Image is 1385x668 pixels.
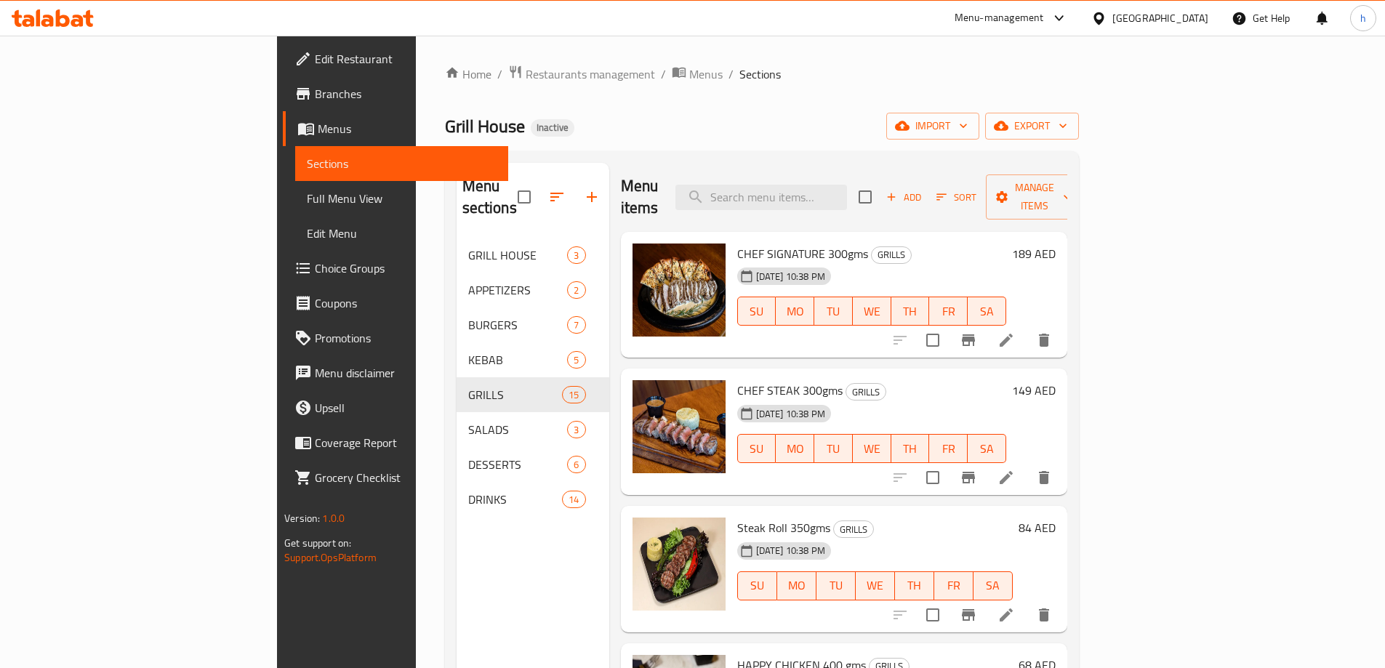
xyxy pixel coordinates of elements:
[997,117,1067,135] span: export
[509,182,539,212] span: Select all sections
[315,434,497,451] span: Coverage Report
[1027,597,1061,632] button: delete
[468,421,568,438] div: SALADS
[951,597,986,632] button: Branch-specific-item
[315,364,497,382] span: Menu disclaimer
[814,434,853,463] button: TU
[737,517,830,539] span: Steak Roll 350gms
[457,377,609,412] div: GRILLS15
[315,294,497,312] span: Coupons
[283,355,508,390] a: Menu disclaimer
[468,246,568,264] span: GRILL HOUSE
[567,351,585,369] div: items
[750,407,831,421] span: [DATE] 10:38 PM
[1112,10,1208,26] div: [GEOGRAPHIC_DATA]
[897,438,924,459] span: TH
[633,518,726,611] img: Steak Roll 350gms
[457,232,609,523] nav: Menu sections
[744,301,771,322] span: SU
[979,575,1007,596] span: SA
[1019,518,1056,538] h6: 84 AED
[457,238,609,273] div: GRILL HOUSE3
[563,388,585,402] span: 15
[737,297,776,326] button: SU
[1360,10,1366,26] span: h
[283,321,508,355] a: Promotions
[531,119,574,137] div: Inactive
[322,509,345,528] span: 1.0.0
[891,297,930,326] button: TH
[283,111,508,146] a: Menus
[997,606,1015,624] a: Edit menu item
[880,186,927,209] span: Add item
[853,297,891,326] button: WE
[574,180,609,214] button: Add section
[853,434,891,463] button: WE
[315,399,497,417] span: Upsell
[986,174,1083,220] button: Manage items
[468,491,563,508] span: DRINKS
[457,273,609,307] div: APPETIZERS2
[897,301,924,322] span: TH
[284,534,351,552] span: Get support on:
[295,216,508,251] a: Edit Menu
[567,246,585,264] div: items
[833,520,874,538] div: GRILLS
[307,225,497,242] span: Edit Menu
[737,434,776,463] button: SU
[940,575,968,596] span: FR
[526,65,655,83] span: Restaurants management
[1012,244,1056,264] h6: 189 AED
[675,185,847,210] input: search
[468,281,568,299] span: APPETIZERS
[468,456,568,473] span: DESSERTS
[739,65,781,83] span: Sections
[895,571,934,600] button: TH
[862,575,889,596] span: WE
[315,329,497,347] span: Promotions
[445,110,525,142] span: Grill House
[856,571,895,600] button: WE
[997,331,1015,349] a: Edit menu item
[457,342,609,377] div: KEBAB5
[901,575,928,596] span: TH
[568,249,585,262] span: 3
[777,571,816,600] button: MO
[284,548,377,567] a: Support.OpsPlatform
[834,521,873,538] span: GRILLS
[822,575,850,596] span: TU
[315,85,497,102] span: Branches
[295,146,508,181] a: Sections
[737,571,777,600] button: SU
[871,246,912,264] div: GRILLS
[283,460,508,495] a: Grocery Checklist
[884,189,923,206] span: Add
[621,175,659,219] h2: Menu items
[283,390,508,425] a: Upsell
[880,186,927,209] button: Add
[457,447,609,482] div: DESSERTS6
[283,251,508,286] a: Choice Groups
[284,509,320,528] span: Version:
[633,380,726,473] img: CHEF STEAK 300gms
[776,434,814,463] button: MO
[468,386,563,403] div: GRILLS
[872,246,911,263] span: GRILLS
[1027,460,1061,495] button: delete
[468,316,568,334] span: BURGERS
[820,438,847,459] span: TU
[531,121,574,134] span: Inactive
[918,462,948,493] span: Select to update
[295,181,508,216] a: Full Menu View
[951,323,986,358] button: Branch-specific-item
[973,301,1000,322] span: SA
[457,482,609,517] div: DRINKS14
[782,301,808,322] span: MO
[567,316,585,334] div: items
[633,244,726,337] img: CHEF SIGNATURE 300gms
[997,179,1072,215] span: Manage items
[782,438,808,459] span: MO
[661,65,666,83] li: /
